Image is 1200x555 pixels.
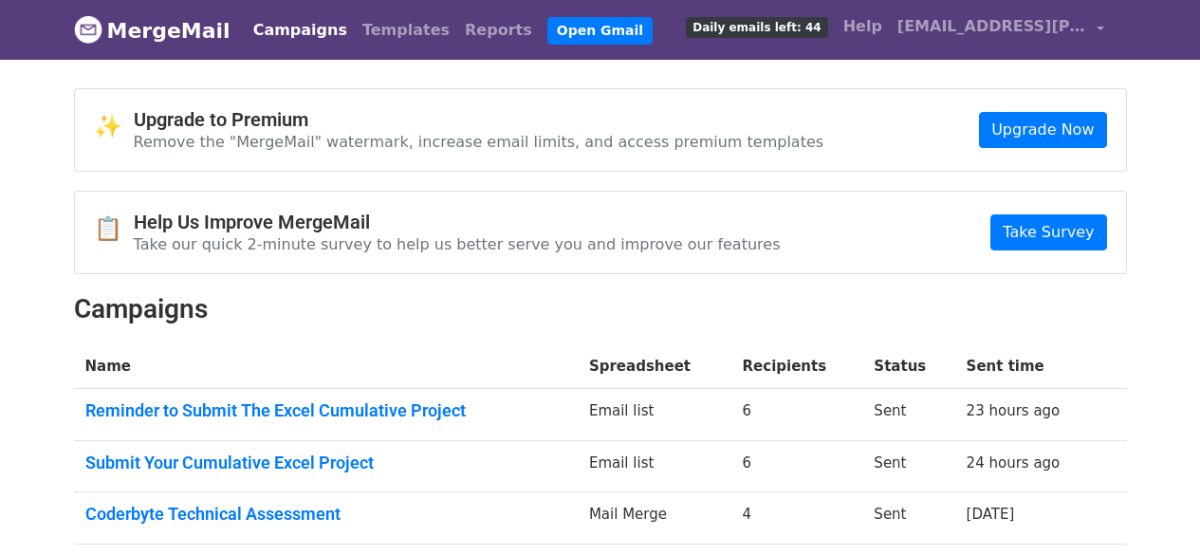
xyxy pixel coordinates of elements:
[74,15,102,44] img: MergeMail logo
[967,402,1061,419] a: 23 hours ago
[578,440,731,492] td: Email list
[74,344,578,389] th: Name
[74,293,1127,325] h2: Campaigns
[731,344,863,389] th: Recipients
[678,8,835,46] a: Daily emails left: 44
[578,344,731,389] th: Spreadsheet
[890,8,1112,52] a: [EMAIL_ADDRESS][PERSON_NAME][DOMAIN_NAME]
[862,389,954,441] td: Sent
[862,344,954,389] th: Status
[457,11,540,49] a: Reports
[578,389,731,441] td: Email list
[731,492,863,545] td: 4
[547,17,653,45] a: Open Gmail
[85,504,566,525] a: Coderbyte Technical Assessment
[94,215,134,243] span: 📋
[134,211,781,233] h4: Help Us Improve MergeMail
[134,132,824,152] p: Remove the "MergeMail" watermark, increase email limits, and access premium templates
[686,17,827,38] span: Daily emails left: 44
[862,492,954,545] td: Sent
[955,344,1098,389] th: Sent time
[85,400,566,421] a: Reminder to Submit The Excel Cumulative Project
[731,389,863,441] td: 6
[979,112,1106,148] a: Upgrade Now
[85,453,566,473] a: Submit Your Cumulative Excel Project
[74,10,231,50] a: MergeMail
[862,440,954,492] td: Sent
[731,440,863,492] td: 6
[134,108,824,131] h4: Upgrade to Premium
[134,234,781,254] p: Take our quick 2-minute survey to help us better serve you and improve our features
[578,492,731,545] td: Mail Merge
[355,11,457,49] a: Templates
[967,506,1015,523] a: [DATE]
[246,11,355,49] a: Campaigns
[967,454,1061,472] a: 24 hours ago
[836,8,890,46] a: Help
[990,214,1106,250] a: Take Survey
[94,113,134,140] span: ✨
[897,15,1087,38] span: [EMAIL_ADDRESS][PERSON_NAME][DOMAIN_NAME]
